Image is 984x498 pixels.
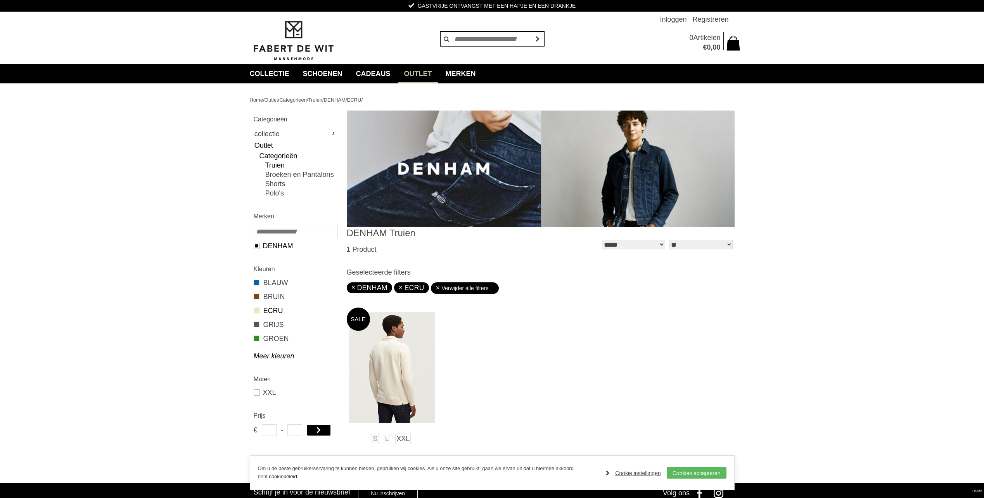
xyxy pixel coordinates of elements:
h2: Maten [254,374,337,384]
a: cookiebeleid [269,474,297,479]
a: BRUIN [254,292,337,302]
span: Artikelen [693,34,720,41]
img: DENHAM [347,111,735,227]
span: € [703,43,707,51]
a: Cadeaus [350,64,396,83]
a: Outlet [254,140,337,151]
h1: DENHAM Truien [347,227,541,239]
a: BLAUW [254,278,337,288]
span: , [711,43,712,51]
a: Categorieën [279,97,307,103]
a: Outlet [265,97,278,103]
span: / [278,97,280,103]
span: € [254,424,258,436]
a: GROEN [254,334,337,344]
a: Cookie instellingen [606,467,661,479]
a: Divide [972,486,982,496]
a: Categorieën [259,151,337,161]
span: 0 [689,34,693,41]
span: - [281,424,283,436]
a: ECRU [347,97,361,103]
a: XXL [254,388,337,397]
span: / [263,97,265,103]
a: Verwijder alle filters [436,282,495,294]
a: collectie [244,64,295,83]
a: DENHAM [351,284,387,292]
a: Meer kleuren [254,351,337,361]
span: / [322,97,324,103]
a: DENHAM [254,241,337,251]
a: Registreren [692,12,728,27]
a: Polo's [265,188,337,198]
a: Cookies accepteren [667,467,726,479]
a: Broeken en Pantalons [265,170,337,179]
h2: Categorieën [254,114,337,124]
a: GRIJS [254,320,337,330]
a: Schoenen [297,64,348,83]
a: Home [250,97,263,103]
img: DENHAM Torbay reg zip sweat ss Truien [349,312,435,423]
a: Truien [265,161,337,170]
a: Merken [440,64,482,83]
span: 0 [707,43,711,51]
a: Shorts [265,179,337,188]
a: Outlet [398,64,438,83]
h3: Geselecteerde filters [347,268,735,277]
a: ECRU [399,284,424,292]
h2: Kleuren [254,264,337,274]
span: / [307,97,308,103]
h2: Prijs [254,411,337,420]
span: / [361,97,363,103]
a: Truien [308,97,322,103]
p: Om u de beste gebruikerservaring te kunnen bieden, gebruiken wij cookies. Als u onze site gebruik... [258,465,598,481]
span: / [346,97,347,103]
h3: Schrijf je in voor de nieuwsbrief [254,488,350,496]
a: collectie [254,128,337,140]
a: ECRU [254,306,337,316]
a: Inloggen [660,12,687,27]
span: 1 Product [347,246,377,253]
img: Fabert de Wit [250,20,337,62]
h2: Merken [254,211,337,221]
span: 00 [712,43,720,51]
a: XXL [395,434,411,444]
a: DENHAM [324,97,346,103]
